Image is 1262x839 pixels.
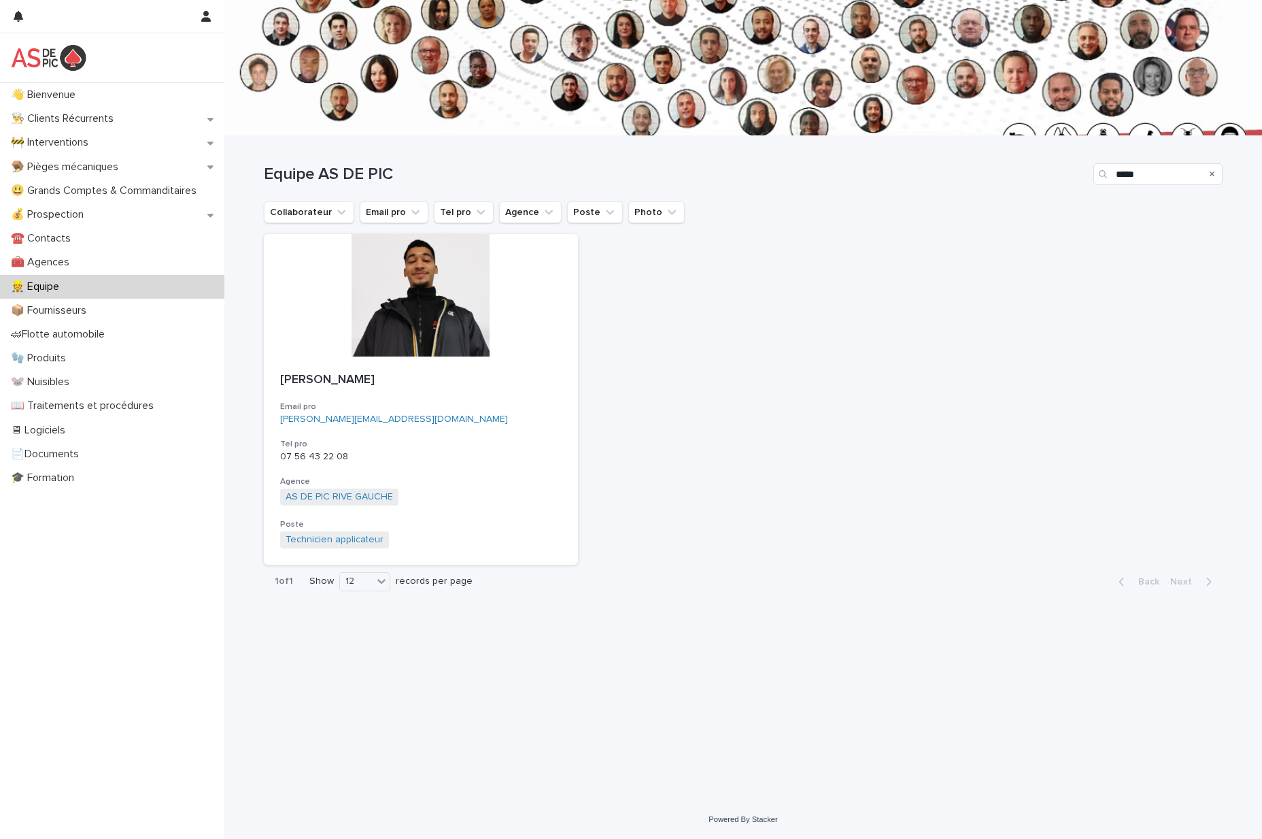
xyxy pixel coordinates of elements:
[264,565,304,598] p: 1 of 1
[280,373,562,388] p: [PERSON_NAME]
[5,376,80,389] p: 🐭 Nuisibles
[280,451,562,463] p: 07 56 43 22 08
[5,304,97,317] p: 📦 Fournisseurs
[434,201,494,223] button: Tel pro
[709,815,777,823] a: Powered By Stacker
[5,208,95,221] p: 💰 Prospection
[264,201,354,223] button: Collaborateur
[396,576,473,587] p: records per page
[340,574,373,589] div: 12
[5,232,82,245] p: ☎️ Contacts
[1170,577,1200,587] span: Next
[499,201,562,223] button: Agence
[1130,577,1159,587] span: Back
[5,472,85,484] p: 🎓 Formation
[5,161,129,174] p: 🪤 Pièges mécaniques
[5,256,80,269] p: 🧰 Agences
[1108,576,1165,588] button: Back
[264,234,578,565] a: [PERSON_NAME]Email pro[PERSON_NAME][EMAIL_ADDRESS][DOMAIN_NAME]Tel pro07 56 43 22 08AgenceAS DE P...
[1093,163,1223,185] input: Search
[280,401,562,412] h3: Email pro
[5,424,76,437] p: 🖥 Logiciels
[628,201,685,223] button: Photo
[5,280,70,293] p: 👷 Equipe
[567,201,623,223] button: Poste
[286,491,393,503] a: AS DE PIC RIVE GAUCHE
[280,476,562,487] h3: Agence
[5,448,90,461] p: 📄Documents
[5,136,99,149] p: 🚧 Interventions
[5,112,124,125] p: 👨‍🍳 Clients Récurrents
[5,399,165,412] p: 📖 Traitements et procédures
[280,439,562,450] h3: Tel pro
[5,184,207,197] p: 😃 Grands Comptes & Commanditaires
[11,44,86,71] img: yKcqic14S0S6KrLdrqO6
[1165,576,1223,588] button: Next
[5,352,77,365] p: 🧤 Produits
[286,534,383,546] a: Technicien applicateur
[5,328,116,341] p: 🏎Flotte automobile
[280,414,508,424] a: [PERSON_NAME][EMAIL_ADDRESS][DOMAIN_NAME]
[264,165,1089,184] h1: Equipe AS DE PIC
[309,576,334,587] p: Show
[280,519,562,530] h3: Poste
[360,201,428,223] button: Email pro
[5,88,86,101] p: 👋 Bienvenue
